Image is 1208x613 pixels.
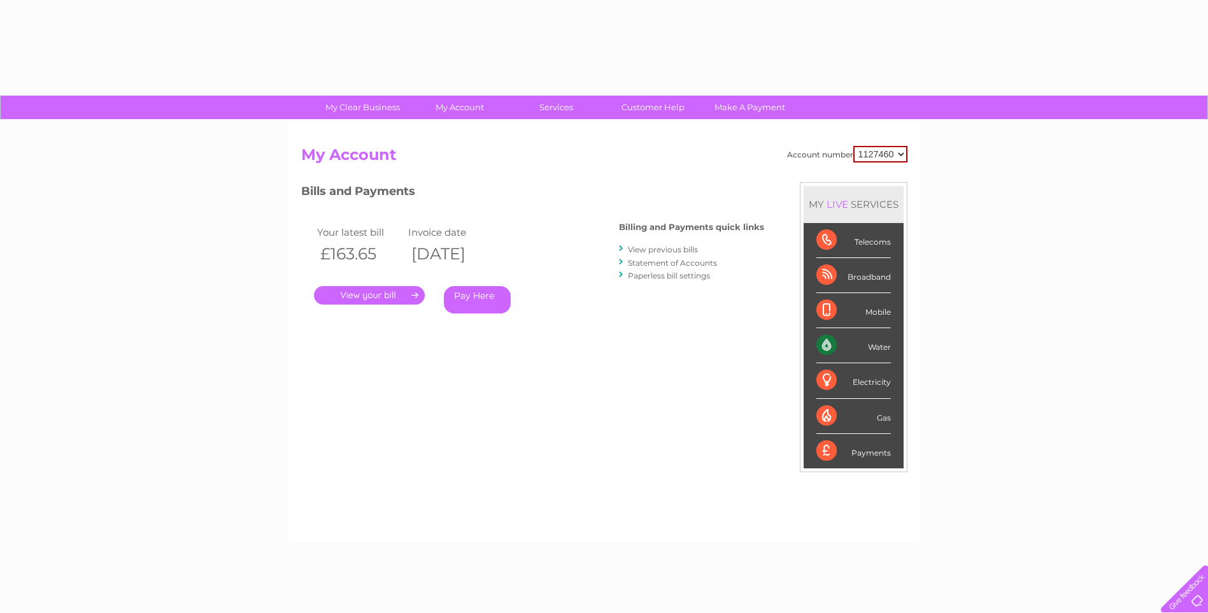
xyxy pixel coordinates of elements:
div: Account number [787,146,907,162]
a: My Account [407,96,512,119]
a: Statement of Accounts [628,258,717,268]
td: Invoice date [405,224,497,241]
th: [DATE] [405,241,497,267]
div: Payments [816,434,891,468]
div: LIVE [824,198,851,210]
td: Your latest bill [314,224,406,241]
div: Gas [816,399,891,434]
a: Paperless bill settings [628,271,710,280]
a: View previous bills [628,245,698,254]
a: . [314,286,425,305]
h4: Billing and Payments quick links [619,222,764,232]
a: Make A Payment [697,96,802,119]
div: Mobile [816,293,891,328]
h2: My Account [301,146,907,170]
a: Pay Here [444,286,511,314]
a: My Clear Business [310,96,415,119]
div: Broadband [816,258,891,293]
div: Telecoms [816,223,891,258]
a: Customer Help [600,96,706,119]
a: Services [504,96,609,119]
div: MY SERVICES [804,186,904,222]
h3: Bills and Payments [301,182,764,205]
th: £163.65 [314,241,406,267]
div: Water [816,328,891,363]
div: Electricity [816,363,891,398]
